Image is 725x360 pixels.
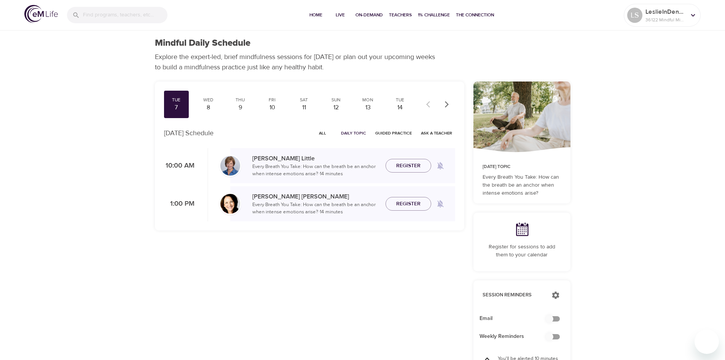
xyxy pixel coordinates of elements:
[627,8,642,23] div: LS
[199,97,218,103] div: Wed
[431,195,449,213] span: Remind me when a class goes live every Tuesday at 1:00 PM
[311,127,335,139] button: All
[83,7,167,23] input: Find programs, teachers, etc...
[307,11,325,19] span: Home
[396,161,421,171] span: Register
[199,103,218,112] div: 8
[314,130,332,137] span: All
[155,52,440,72] p: Explore the expert-led, brief mindfulness sessions for [DATE] or plan out your upcoming weeks to ...
[695,330,719,354] iframe: Button to launch messaging window
[338,127,369,139] button: Daily Topic
[645,16,686,23] p: 36122 Mindful Minutes
[456,11,494,19] span: The Connection
[295,97,314,103] div: Sat
[421,130,452,137] span: Ask a Teacher
[231,103,250,112] div: 9
[167,97,186,103] div: Tue
[164,199,194,209] p: 1:00 PM
[372,127,415,139] button: Guided Practice
[480,315,552,323] span: Email
[645,7,686,16] p: LeslieInDenver
[418,127,455,139] button: Ask a Teacher
[327,103,346,112] div: 12
[483,173,561,197] p: Every Breath You Take: How can the breath be an anchor when intense emotions arise?
[483,243,561,259] p: Register for sessions to add them to your calendar
[418,11,450,19] span: 1% Challenge
[389,11,412,19] span: Teachers
[167,103,186,112] div: 7
[359,97,378,103] div: Mon
[252,192,379,201] p: [PERSON_NAME] [PERSON_NAME]
[252,163,379,178] p: Every Breath You Take: How can the breath be an anchor when intense emotions arise? · 14 minutes
[164,128,214,138] p: [DATE] Schedule
[231,97,250,103] div: Thu
[483,163,561,170] p: [DATE] Topic
[386,197,431,211] button: Register
[386,159,431,173] button: Register
[359,103,378,112] div: 13
[483,291,544,299] p: Session Reminders
[252,201,379,216] p: Every Breath You Take: How can the breath be an anchor when intense emotions arise? · 14 minutes
[252,154,379,163] p: [PERSON_NAME] Little
[480,333,552,341] span: Weekly Reminders
[220,194,240,214] img: Laurie_Weisman-min.jpg
[375,130,412,137] span: Guided Practice
[24,5,58,23] img: logo
[295,103,314,112] div: 11
[155,38,250,49] h1: Mindful Daily Schedule
[263,97,282,103] div: Fri
[431,157,449,175] span: Remind me when a class goes live every Tuesday at 10:00 AM
[341,130,366,137] span: Daily Topic
[331,11,349,19] span: Live
[390,97,410,103] div: Tue
[390,103,410,112] div: 14
[164,161,194,171] p: 10:00 AM
[263,103,282,112] div: 10
[327,97,346,103] div: Sun
[355,11,383,19] span: On-Demand
[220,156,240,176] img: Kerry_Little_Headshot_min.jpg
[396,199,421,209] span: Register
